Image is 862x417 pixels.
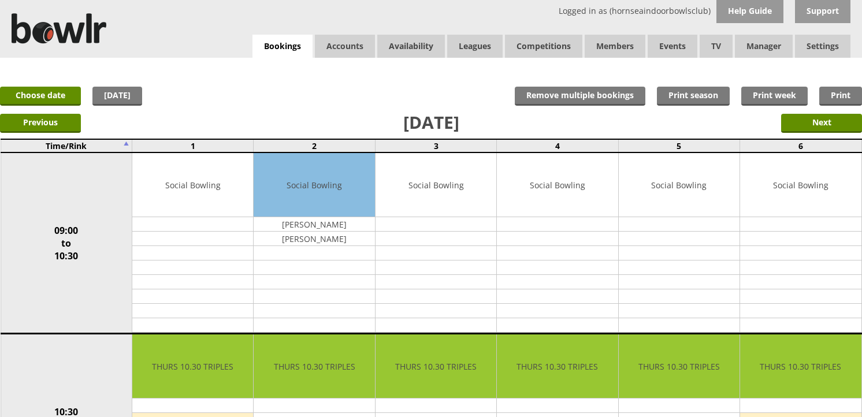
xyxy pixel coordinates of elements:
input: Remove multiple bookings [515,87,645,106]
a: [DATE] [92,87,142,106]
a: Print [819,87,862,106]
a: Leagues [447,35,503,58]
td: 2 [254,139,375,152]
span: Manager [735,35,793,58]
td: THURS 10.30 TRIPLES [740,334,861,399]
td: THURS 10.30 TRIPLES [132,334,253,399]
span: Members [585,35,645,58]
a: Competitions [505,35,582,58]
td: Social Bowling [497,153,618,217]
td: [PERSON_NAME] [254,217,374,232]
td: 3 [375,139,496,152]
span: TV [700,35,733,58]
td: 6 [740,139,861,152]
td: Social Bowling [132,153,253,217]
td: Social Bowling [254,153,374,217]
a: Print week [741,87,808,106]
span: Settings [795,35,850,58]
td: 4 [497,139,618,152]
a: Availability [377,35,445,58]
td: THURS 10.30 TRIPLES [619,334,740,399]
td: Social Bowling [619,153,740,217]
a: Bookings [252,35,313,58]
td: THURS 10.30 TRIPLES [497,334,618,399]
td: Time/Rink [1,139,132,152]
span: Accounts [315,35,375,58]
td: THURS 10.30 TRIPLES [254,334,374,399]
td: [PERSON_NAME] [254,232,374,246]
td: 1 [132,139,254,152]
td: 5 [618,139,740,152]
td: 09:00 to 10:30 [1,152,132,334]
a: Events [648,35,697,58]
a: Print season [657,87,730,106]
td: Social Bowling [376,153,496,217]
td: Social Bowling [740,153,861,217]
td: THURS 10.30 TRIPLES [376,334,496,399]
input: Next [781,114,862,133]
